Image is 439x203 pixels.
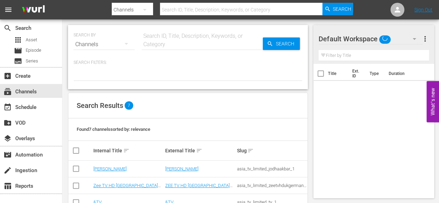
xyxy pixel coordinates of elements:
span: Episode [14,46,22,55]
p: Search Filters: [74,60,302,66]
span: Channels [3,87,12,96]
div: Channels [74,35,135,54]
a: ZEE TV HD [GEOGRAPHIC_DATA] ([GEOGRAPHIC_DATA]) [165,183,233,193]
span: Automation [3,151,12,159]
span: Ingestion [3,166,12,175]
div: Internal Title [93,146,163,155]
a: [PERSON_NAME] [93,166,127,171]
span: sort [123,147,129,154]
th: Type [365,64,384,83]
button: more_vert [421,31,429,47]
th: Duration [384,64,426,83]
div: asia_tv_limited_jodhaakbar_1 [237,166,306,171]
a: Sign Out [414,7,432,12]
button: Search [322,3,353,15]
span: 7 [125,101,133,110]
span: Schedule [3,103,12,111]
span: Search Results [77,101,123,110]
span: more_vert [421,35,429,43]
span: Episode [26,47,41,54]
span: Reports [3,182,12,190]
div: Slug [237,146,306,155]
th: Ext. ID [348,64,365,83]
span: VOD [3,119,12,127]
button: Search [263,37,300,50]
div: asia_tv_limited_zeetvhdukgermany_1 [237,183,306,188]
div: Default Workspace [319,29,423,49]
th: Title [328,64,348,83]
span: sort [196,147,202,154]
img: ans4CAIJ8jUAAAAAAAAAAAAAAAAAAAAAAAAgQb4GAAAAAAAAAAAAAAAAAAAAAAAAJMjXAAAAAAAAAAAAAAAAAAAAAAAAgAT5G... [17,2,50,18]
span: Overlays [3,134,12,143]
a: [PERSON_NAME] [165,166,199,171]
button: Open Feedback Widget [427,81,439,122]
span: Search [333,3,351,15]
span: Series [26,58,38,65]
span: menu [4,6,12,14]
div: Search ID, Title, Description, Keywords, or Category [142,32,263,49]
span: sort [247,147,254,154]
span: Search [3,24,12,32]
span: Asset [26,36,37,43]
span: Search [273,37,300,50]
a: Zee TV HD [GEOGRAPHIC_DATA] ([GEOGRAPHIC_DATA]) [93,183,161,193]
span: Found 7 channels sorted by: relevance [77,127,150,132]
div: External Title [165,146,235,155]
span: Series [14,57,22,65]
span: Create [3,72,12,80]
span: Asset [14,36,22,44]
